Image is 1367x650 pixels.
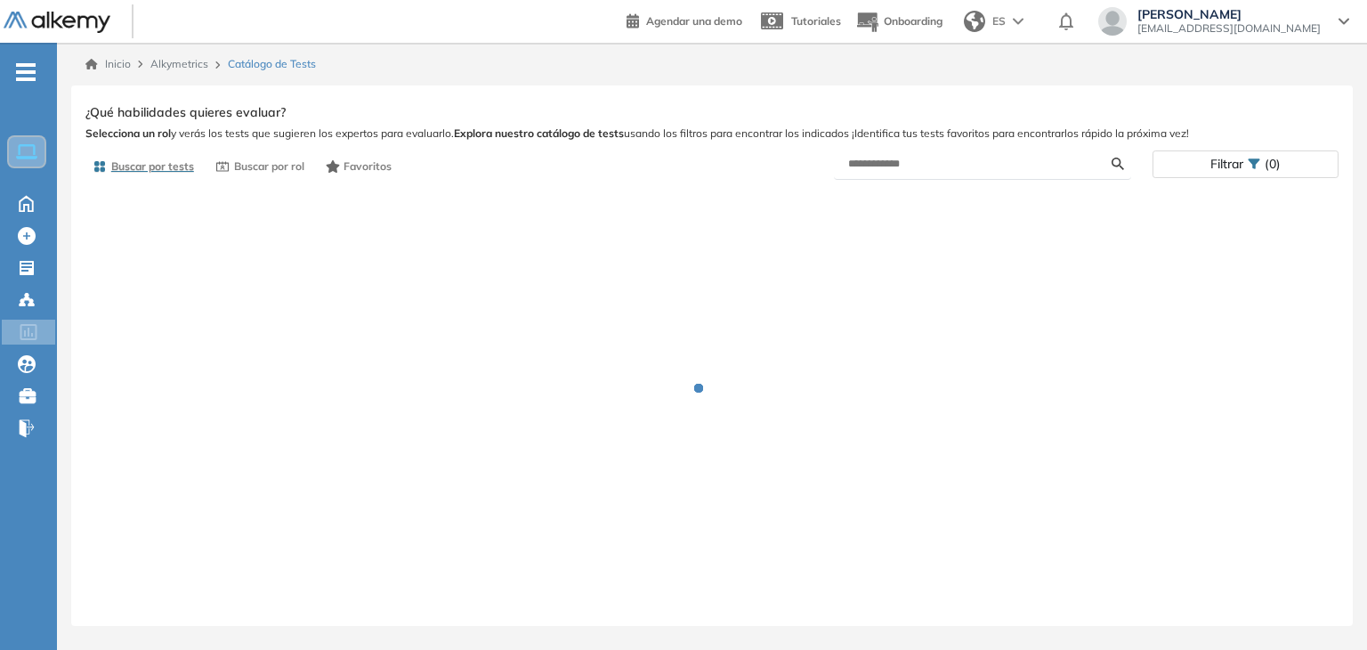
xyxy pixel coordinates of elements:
[228,56,316,72] span: Catálogo de Tests
[85,151,201,182] button: Buscar por tests
[855,3,942,41] button: Onboarding
[85,56,131,72] a: Inicio
[344,158,392,175] span: Favoritos
[85,126,1339,142] span: y verás los tests que sugieren los expertos para evaluarlo. usando los filtros para encontrar los...
[454,126,624,140] b: Explora nuestro catálogo de tests
[992,13,1006,29] span: ES
[85,126,171,140] b: Selecciona un rol
[208,151,311,182] button: Buscar por rol
[16,70,36,74] i: -
[234,158,304,175] span: Buscar por rol
[1210,151,1243,177] span: Filtrar
[884,14,942,28] span: Onboarding
[150,57,208,70] span: Alkymetrics
[1265,151,1281,177] span: (0)
[791,14,841,28] span: Tutoriales
[1137,21,1321,36] span: [EMAIL_ADDRESS][DOMAIN_NAME]
[1137,7,1321,21] span: [PERSON_NAME]
[964,11,985,32] img: world
[1013,18,1023,25] img: arrow
[646,14,742,28] span: Agendar una demo
[111,158,194,175] span: Buscar por tests
[85,103,286,122] span: ¿Qué habilidades quieres evaluar?
[319,151,400,182] button: Favoritos
[627,9,742,30] a: Agendar una demo
[4,12,110,34] img: Logo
